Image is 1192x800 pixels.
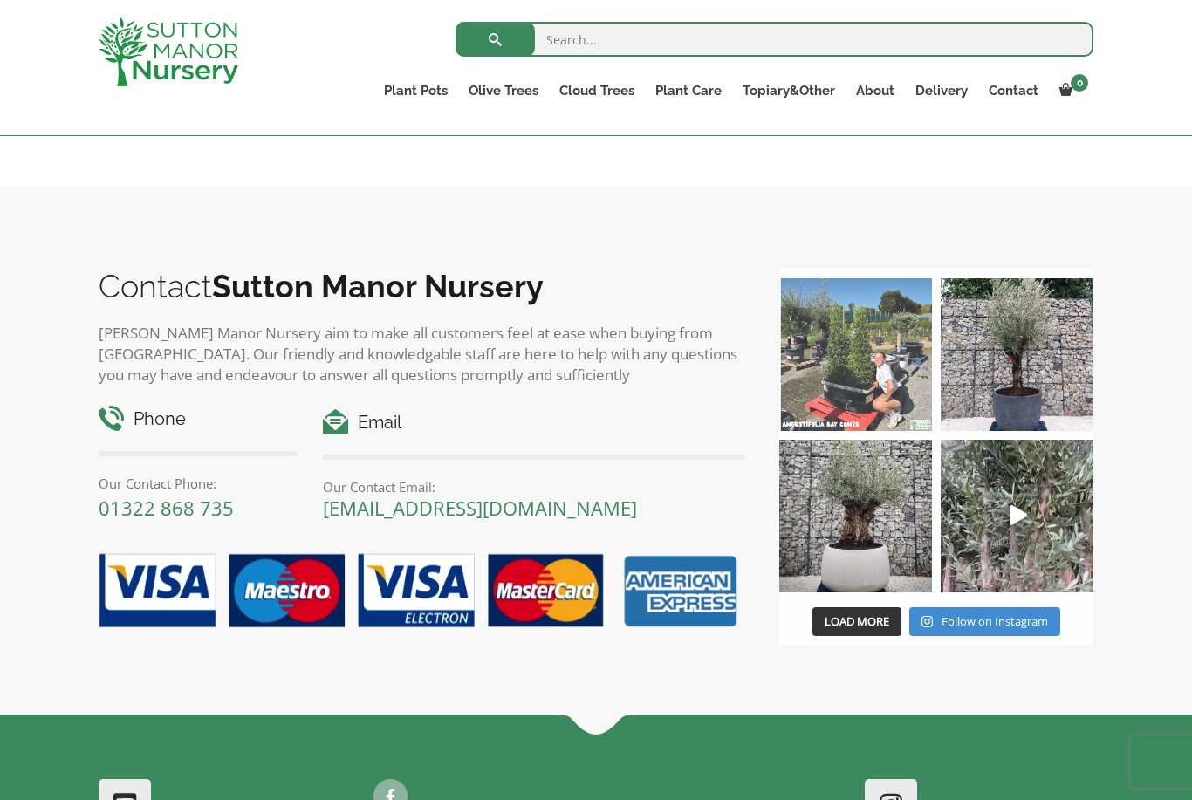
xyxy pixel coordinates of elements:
[645,79,732,103] a: Plant Care
[732,79,846,103] a: Topiary&Other
[323,409,744,436] h4: Email
[1010,505,1027,525] svg: Play
[99,495,234,521] a: 01322 868 735
[812,607,901,637] button: Load More
[909,607,1060,637] a: Instagram Follow on Instagram
[825,613,889,629] span: Load More
[905,79,978,103] a: Delivery
[99,323,744,386] p: [PERSON_NAME] Manor Nursery aim to make all customers feel at ease when buying from [GEOGRAPHIC_D...
[99,406,297,433] h4: Phone
[1071,74,1088,92] span: 0
[323,476,744,497] p: Our Contact Email:
[323,495,637,521] a: [EMAIL_ADDRESS][DOMAIN_NAME]
[846,79,905,103] a: About
[458,79,549,103] a: Olive Trees
[941,440,1093,592] a: Play
[779,278,932,431] img: Our elegant & picturesque Angustifolia Cones are an exquisite addition to your Bay Tree collectio...
[942,613,1048,629] span: Follow on Instagram
[941,278,1093,431] img: A beautiful multi-stem Spanish Olive tree potted in our luxurious fibre clay pots 😍😍
[99,473,297,494] p: Our Contact Phone:
[549,79,645,103] a: Cloud Trees
[941,440,1093,592] img: New arrivals Monday morning of beautiful olive trees 🤩🤩 The weather is beautiful this summer, gre...
[99,17,238,86] img: logo
[456,22,1093,57] input: Search...
[978,79,1049,103] a: Contact
[373,79,458,103] a: Plant Pots
[86,544,744,639] img: payment-options.png
[1049,79,1093,103] a: 0
[921,615,933,628] svg: Instagram
[779,440,932,592] img: Check out this beauty we potted at our nursery today ❤️‍🔥 A huge, ancient gnarled Olive tree plan...
[212,268,544,304] b: Sutton Manor Nursery
[99,268,744,304] h2: Contact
